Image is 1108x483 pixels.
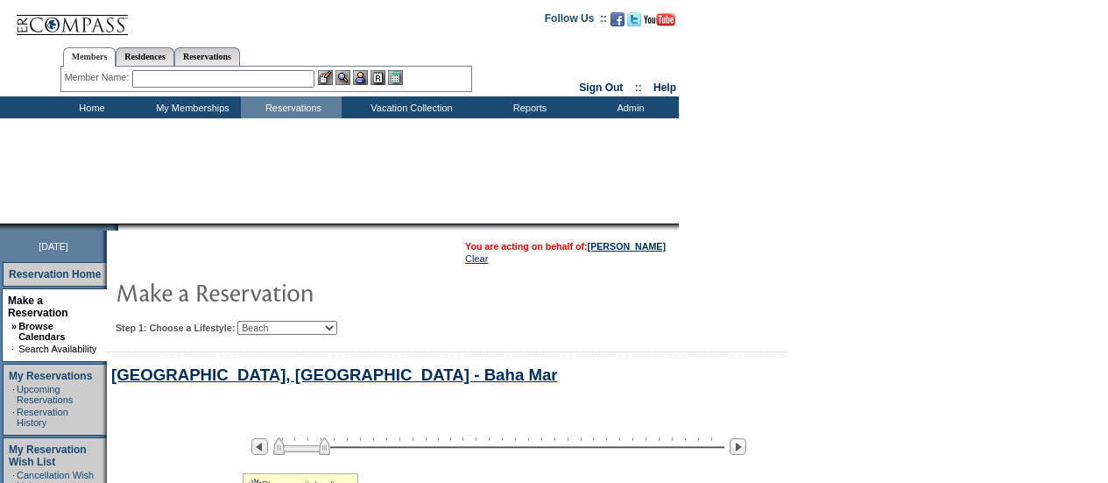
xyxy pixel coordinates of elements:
img: b_calculator.gif [388,70,403,85]
a: Become our fan on Facebook [610,18,625,28]
a: Sign Out [579,82,623,94]
span: You are acting on behalf of: [465,241,666,252]
img: Reservations [371,70,385,85]
img: b_edit.gif [318,70,333,85]
td: My Memberships [140,96,241,118]
a: [GEOGRAPHIC_DATA], [GEOGRAPHIC_DATA] - Baha Mar [111,366,558,384]
b: » [11,321,17,331]
a: Clear [465,253,488,264]
img: Impersonate [353,70,368,85]
div: Member Name: [65,70,132,85]
img: View [335,70,350,85]
td: Reports [477,96,578,118]
span: [DATE] [39,241,68,252]
a: Residences [116,47,174,66]
img: promoShadowLeftCorner.gif [112,224,118,231]
a: Search Availability [18,344,96,354]
img: Follow us on Twitter [627,12,641,26]
img: Previous [251,438,268,455]
td: · [11,344,17,354]
a: Subscribe to our YouTube Channel [644,18,675,28]
a: My Reservations [9,370,92,382]
a: Browse Calendars [18,321,65,342]
td: · [12,384,15,405]
a: Reservations [174,47,240,66]
a: Make a Reservation [8,295,68,319]
td: Home [39,96,140,118]
a: Reservation Home [9,268,101,281]
a: Reservation History [17,407,68,428]
img: pgTtlMakeReservation.gif [116,274,466,309]
a: My Reservation Wish List [9,444,87,468]
img: Next [730,438,746,455]
td: Vacation Collection [342,96,477,118]
td: · [12,407,15,428]
img: Become our fan on Facebook [610,12,625,26]
td: Follow Us :: [545,11,607,32]
span: :: [635,82,642,94]
a: Members [63,47,116,67]
b: Step 1: Choose a Lifestyle: [116,323,235,333]
a: [PERSON_NAME] [588,241,666,252]
img: blank.gif [118,224,120,231]
td: Reservations [241,96,342,118]
a: Help [653,82,676,94]
a: Upcoming Reservations [17,384,73,405]
img: Subscribe to our YouTube Channel [644,13,675,26]
a: Follow us on Twitter [627,18,641,28]
td: Admin [578,96,679,118]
